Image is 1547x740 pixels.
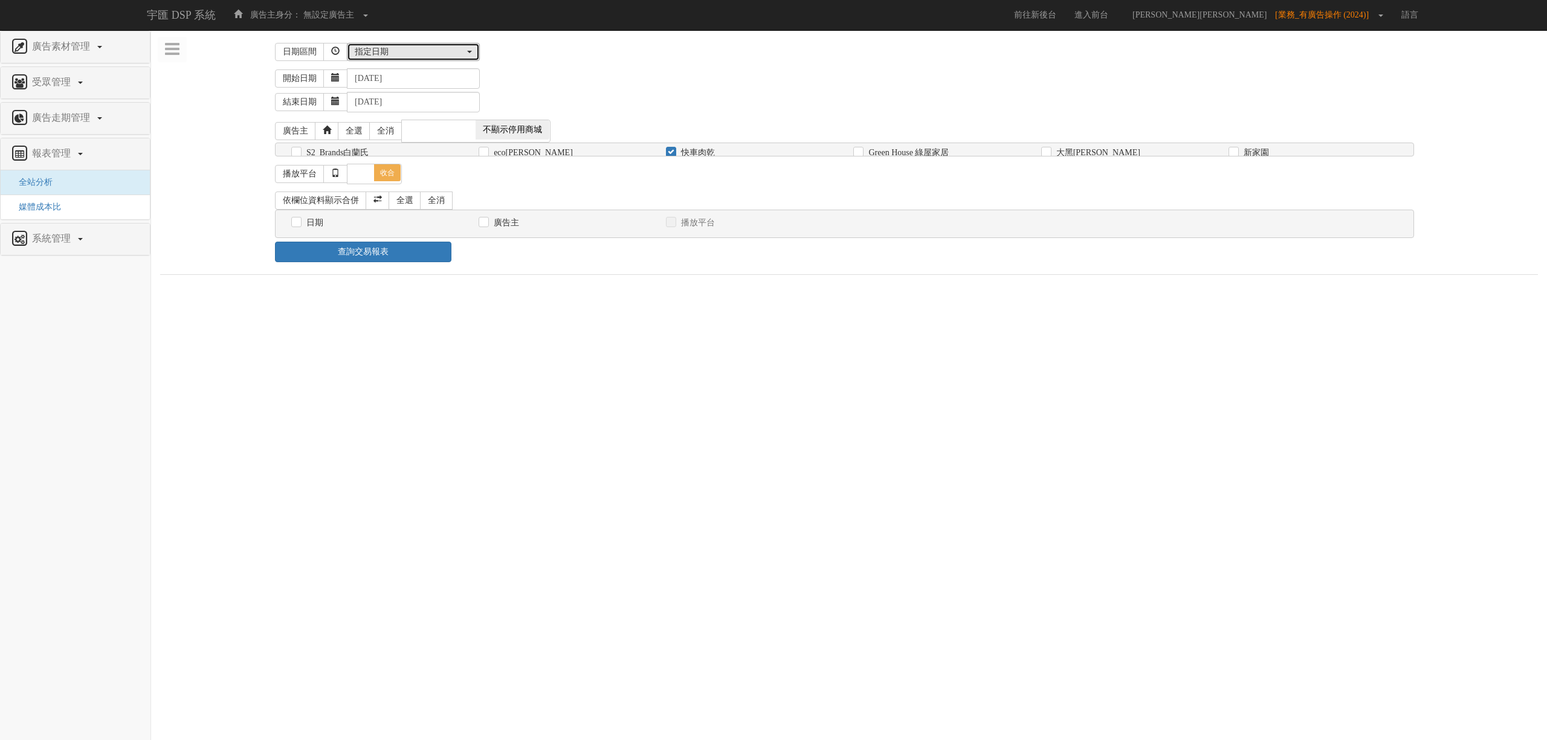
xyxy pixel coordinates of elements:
[303,147,369,159] label: S2_Brands白蘭氏
[10,230,141,249] a: 系統管理
[10,109,141,128] a: 廣告走期管理
[275,242,451,262] a: 查詢交易報表
[1053,147,1140,159] label: 大黑[PERSON_NAME]
[29,77,77,87] span: 受眾管理
[491,147,573,159] label: eco[PERSON_NAME]
[369,122,402,140] a: 全消
[10,73,141,92] a: 受眾管理
[250,10,301,19] span: 廣告主身分：
[10,202,61,211] a: 媒體成本比
[338,122,370,140] a: 全選
[10,178,53,187] a: 全站分析
[10,37,141,57] a: 廣告素材管理
[491,217,519,229] label: 廣告主
[29,41,96,51] span: 廣告素材管理
[10,144,141,164] a: 報表管理
[389,191,421,210] a: 全選
[355,46,465,58] div: 指定日期
[303,217,323,229] label: 日期
[347,43,480,61] button: 指定日期
[29,233,77,243] span: 系統管理
[29,148,77,158] span: 報表管理
[29,112,96,123] span: 廣告走期管理
[476,120,549,140] span: 不顯示停用商城
[678,217,715,229] label: 播放平台
[420,191,453,210] a: 全消
[374,164,401,181] span: 收合
[865,147,949,159] label: Green House 綠屋家居
[303,10,354,19] span: 無設定廣告主
[678,147,715,159] label: 快車肉乾
[1126,10,1273,19] span: [PERSON_NAME][PERSON_NAME]
[1275,10,1375,19] span: [業務_有廣告操作 (2024)]
[1241,147,1269,159] label: 新家園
